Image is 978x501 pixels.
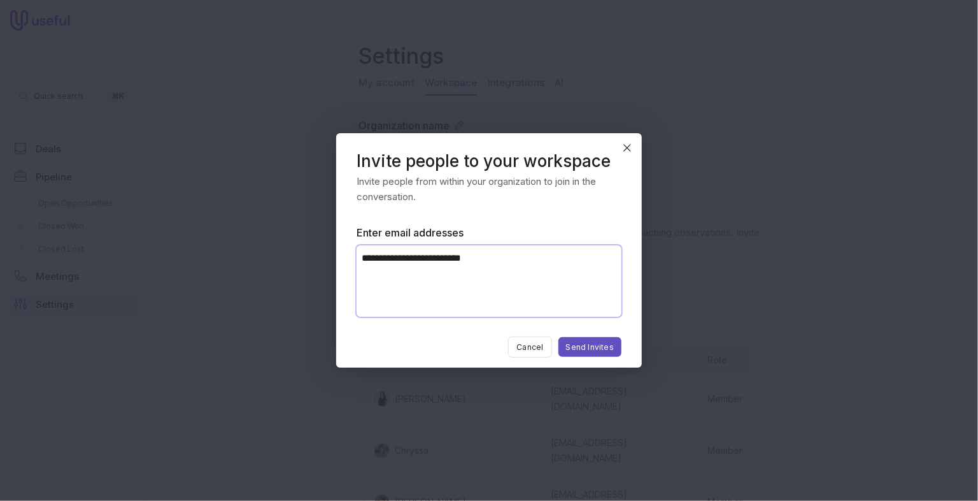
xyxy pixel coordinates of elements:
[508,337,551,358] button: Cancel
[357,225,464,240] label: Enter email addresses
[357,154,621,169] header: Invite people to your workspace
[357,174,621,205] p: Invite people from within your organization to join in the conversation.
[618,138,637,157] button: Close
[558,337,621,357] button: Send Invites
